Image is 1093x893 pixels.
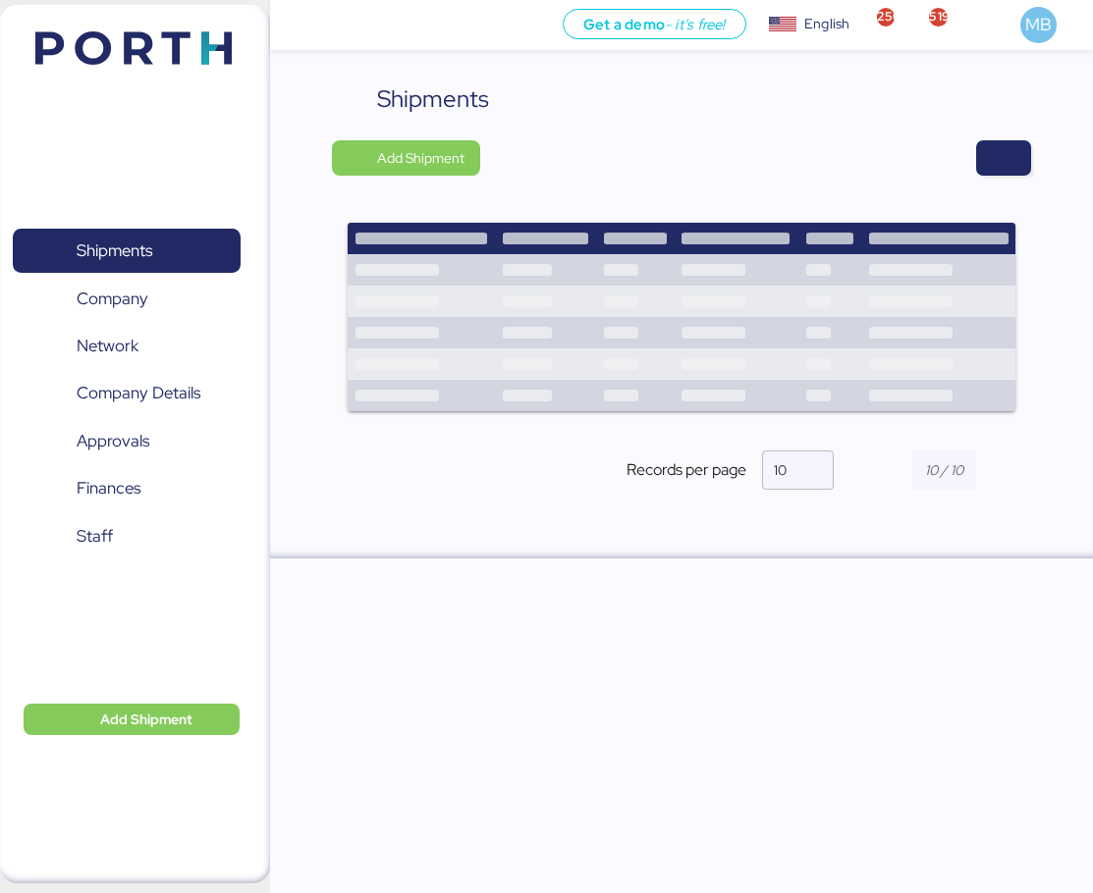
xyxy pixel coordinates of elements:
button: Add Shipment [24,704,240,735]
div: Shipments [377,81,489,117]
span: Add Shipment [377,146,465,170]
span: 10 [774,461,787,479]
span: Approvals [77,427,149,455]
a: Approvals [13,419,241,464]
span: Shipments [77,236,152,265]
span: Network [77,332,138,360]
input: 10 / 10 [912,450,976,490]
a: Network [13,324,241,369]
span: Records per page [627,458,746,482]
span: Staff [77,522,113,551]
a: Company Details [13,371,241,416]
div: English [804,14,849,34]
button: Menu [282,9,315,42]
span: Company Details [77,379,200,407]
button: Add Shipment [332,140,480,176]
a: Finances [13,466,241,511]
span: Company [77,285,148,313]
a: Shipments [13,229,241,274]
span: Finances [77,474,140,502]
a: Company [13,276,241,321]
span: Add Shipment [100,708,192,731]
span: MB [1025,12,1052,37]
a: Staff [13,514,241,559]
